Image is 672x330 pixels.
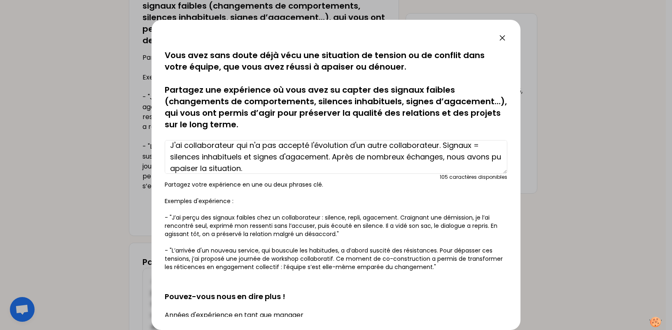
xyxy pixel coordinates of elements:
label: Années d'expérience en tant que manager [165,310,303,320]
div: 105 caractères disponibles [440,174,507,180]
p: Vous avez sans doute déjà vécu une situation de tension ou de conflit dans votre équipe, que vous... [165,49,507,130]
textarea: J'ai collaborateur qui n'a pas accepté l'évolution d'un autre collaborateur. Signaux = silences i... [165,140,507,174]
p: Partagez votre expérience en une ou deux phrases clé. Exemples d'expérience : - "J’ai perçu des s... [165,180,507,271]
h2: Pouvez-vous nous en dire plus ! [165,278,507,302]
